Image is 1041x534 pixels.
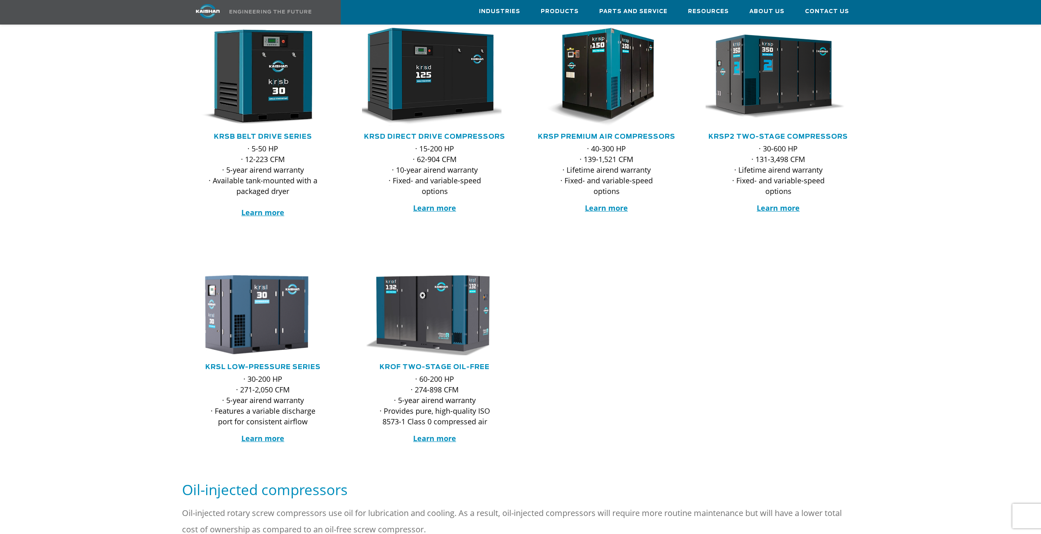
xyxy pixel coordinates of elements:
p: · 60-200 HP · 274-898 CFM · 5-year airend warranty · Provides pure, high-quality ISO 8573-1 Class... [378,374,491,427]
a: Learn more [413,433,456,443]
span: Resources [688,7,729,16]
span: Industries [479,7,520,16]
img: krsl30 [184,273,330,356]
div: krsp350 [706,28,851,126]
a: Contact Us [805,0,849,23]
img: kaishan logo [177,4,238,18]
a: Parts and Service [599,0,668,23]
span: Products [541,7,579,16]
img: Engineering the future [229,10,311,14]
p: · 30-200 HP · 271-2,050 CFM · 5-year airend warranty · Features a variable discharge port for con... [207,374,319,427]
a: Industries [479,0,520,23]
a: KRSD Direct Drive Compressors [364,133,505,140]
span: Contact Us [805,7,849,16]
a: Learn more [757,203,800,213]
img: krsp350 [699,28,845,126]
a: KRSP2 Two-Stage Compressors [708,133,848,140]
img: krsb30 [184,28,330,126]
p: · 5-50 HP · 12-223 CFM · 5-year airend warranty · Available tank-mounted with a packaged dryer [207,143,319,218]
h5: Oil-injected compressors [182,480,859,499]
div: krsp150 [534,28,679,126]
a: Resources [688,0,729,23]
p: · 40-300 HP · 139-1,521 CFM · Lifetime airend warranty · Fixed- and variable-speed options [550,143,663,196]
a: Learn more [585,203,628,213]
span: Parts and Service [599,7,668,16]
div: krsd125 [362,28,508,126]
a: KRSB Belt Drive Series [214,133,312,140]
img: krsd125 [356,28,501,126]
a: KRSL Low-Pressure Series [205,364,321,370]
div: krsl30 [190,273,336,356]
a: Products [541,0,579,23]
div: krof132 [362,273,508,356]
img: krof132 [356,273,501,356]
a: About Us [749,0,785,23]
a: KROF TWO-STAGE OIL-FREE [380,364,490,370]
div: krsb30 [190,28,336,126]
p: · 15-200 HP · 62-904 CFM · 10-year airend warranty · Fixed- and variable-speed options [378,143,491,196]
a: Learn more [241,207,284,217]
span: About Us [749,7,785,16]
a: Learn more [241,433,284,443]
a: KRSP Premium Air Compressors [538,133,675,140]
p: · 30-600 HP · 131-3,498 CFM · Lifetime airend warranty · Fixed- and variable-speed options [722,143,835,196]
img: krsp150 [528,28,673,126]
a: Learn more [413,203,456,213]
